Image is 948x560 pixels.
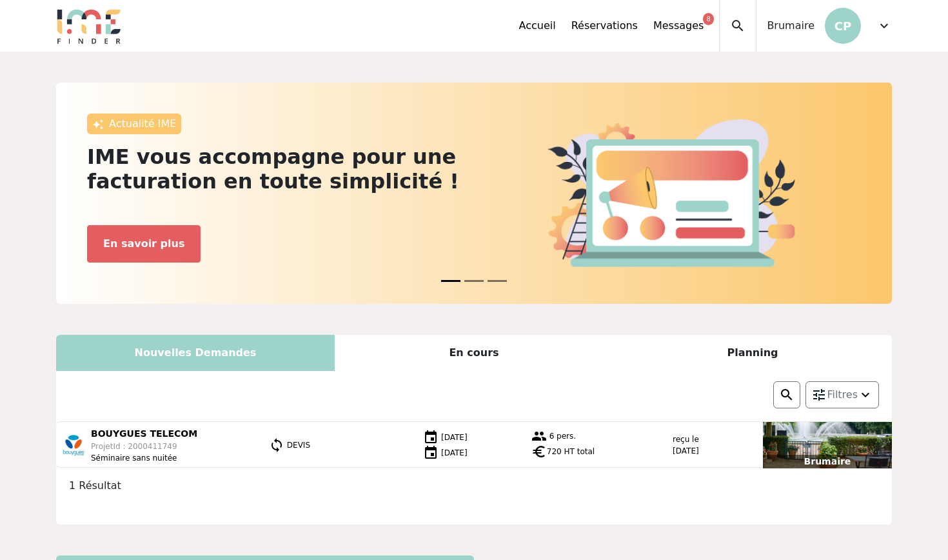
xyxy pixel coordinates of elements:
[779,387,795,403] img: search.png
[87,145,466,194] h2: IME vous accompagne pour une facturation en toute simplicité !
[858,387,873,403] img: arrow_down.png
[730,18,746,34] span: search
[441,274,460,288] button: News 0
[763,455,892,468] p: Brumaire
[423,445,439,461] img: date.png
[825,8,861,44] p: CP
[876,18,892,34] span: expand_more
[703,13,714,25] div: 8
[335,335,613,371] div: En cours
[61,478,887,494] div: 1 Résultat
[613,335,892,371] div: Planning
[767,18,815,34] span: Brumaire
[531,444,547,459] span: euro
[441,448,468,457] span: [DATE]
[519,18,556,34] a: Accueil
[673,434,699,457] p: reçu le [DATE]
[92,119,104,130] img: awesome.png
[91,452,197,464] p: Séminaire sans nuitée
[87,225,201,263] button: En savoir plus
[464,274,484,288] button: News 1
[56,335,335,371] div: Nouvelles Demandes
[653,18,704,34] a: Messages8
[827,387,858,403] span: Filtres
[531,428,547,444] img: group.png
[269,437,284,453] img: statut.png
[423,430,439,445] img: date.png
[549,431,576,440] span: 6 pers.
[548,119,795,266] img: actu.png
[91,427,197,441] p: BOUYGUES TELECOM
[488,274,507,288] button: News 2
[56,8,122,44] img: Logo.png
[59,430,88,460] img: 100161_1.jpg
[91,441,197,452] p: ProjetId : 2000411749
[56,422,892,468] a: BOUYGUES TELECOM ProjetId : 2000411749 Séminaire sans nuitée DEVIS [DATE] [DATE] 6 pers. euro 720...
[811,387,827,403] img: setting.png
[441,433,468,442] span: [DATE]
[287,441,310,450] span: DEVIS
[571,18,638,34] a: Réservations
[87,114,181,134] div: Actualité IME
[547,446,595,457] span: 720 HT total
